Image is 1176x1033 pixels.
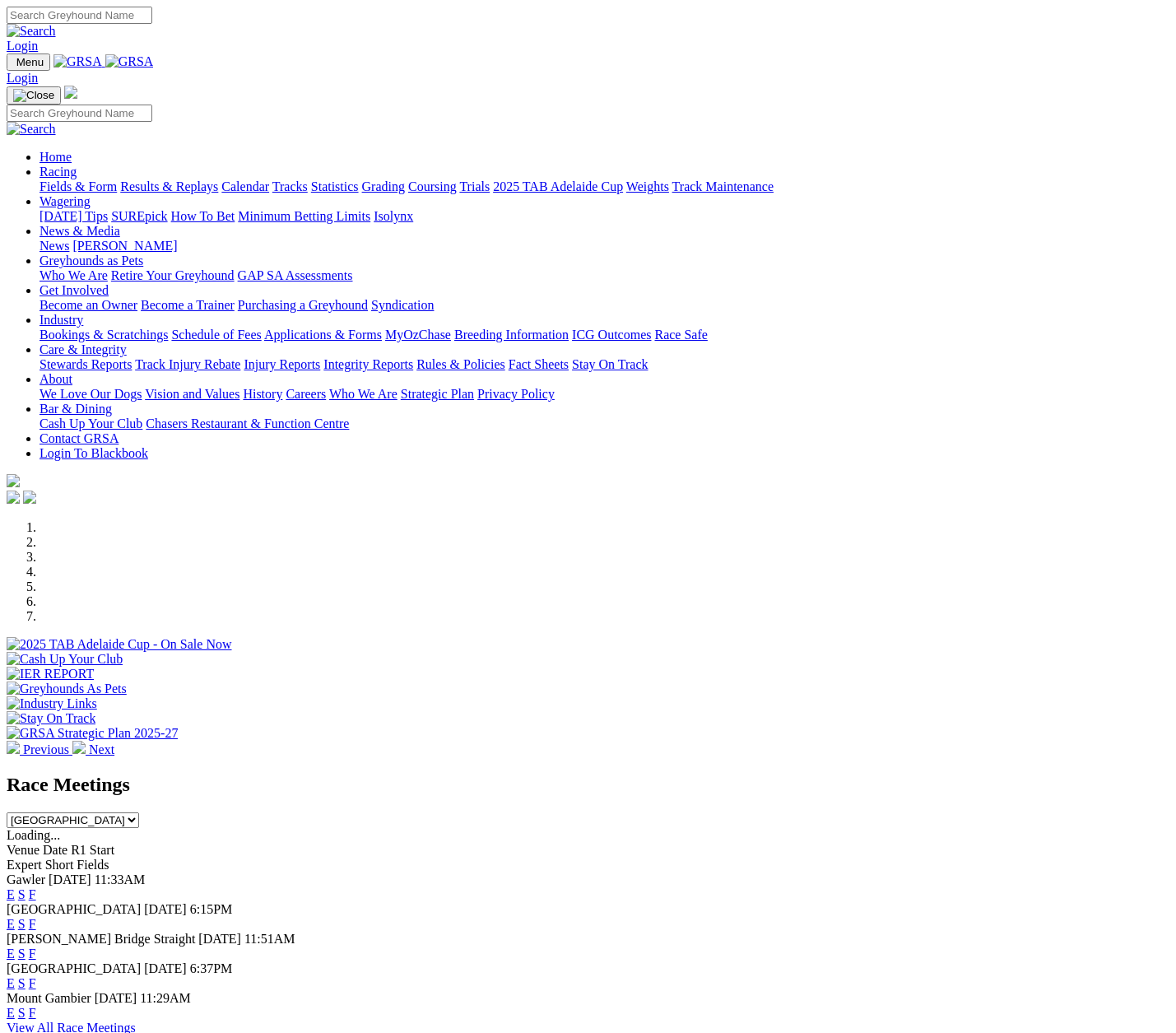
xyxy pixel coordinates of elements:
[244,357,320,371] a: Injury Reports
[40,283,109,297] a: Get Involved
[89,742,114,756] span: Next
[40,357,132,371] a: Stewards Reports
[53,54,102,69] img: GRSA
[105,54,154,69] img: GRSA
[43,843,67,857] span: Date
[40,224,120,238] a: News & Media
[40,239,1169,254] div: News & Media
[18,917,26,931] a: S
[29,887,36,901] a: F
[23,491,36,504] img: twitter.svg
[95,991,137,1005] span: [DATE]
[40,387,142,401] a: We Love Our Dogs
[190,961,233,975] span: 6:37PM
[7,637,232,652] img: 2025 TAB Adelaide Cup - On Sale Now
[40,372,72,386] a: About
[29,976,36,990] a: F
[40,446,148,460] a: Login To Blackbook
[7,991,91,1005] span: Mount Gambier
[40,179,1169,194] div: Racing
[408,179,457,193] a: Coursing
[49,872,91,886] span: [DATE]
[7,726,178,741] img: GRSA Strategic Plan 2025-27
[374,209,413,223] a: Isolynx
[71,843,114,857] span: R1 Start
[7,71,38,85] a: Login
[72,742,114,756] a: Next
[40,328,1169,342] div: Industry
[7,7,152,24] input: Search
[13,89,54,102] img: Close
[7,858,42,872] span: Expert
[40,431,119,445] a: Contact GRSA
[311,179,359,193] a: Statistics
[40,416,142,430] a: Cash Up Your Club
[40,209,108,223] a: [DATE] Tips
[7,105,152,122] input: Search
[323,357,413,371] a: Integrity Reports
[140,991,191,1005] span: 11:29AM
[572,328,651,342] a: ICG Outcomes
[77,858,109,872] span: Fields
[238,268,353,282] a: GAP SA Assessments
[40,387,1169,402] div: About
[40,254,143,268] a: Greyhounds as Pets
[145,387,239,401] a: Vision and Values
[7,932,195,946] span: [PERSON_NAME] Bridge Straight
[244,932,295,946] span: 11:51AM
[7,696,97,711] img: Industry Links
[18,887,26,901] a: S
[238,298,368,312] a: Purchasing a Greyhound
[401,387,474,401] a: Strategic Plan
[7,39,38,53] a: Login
[7,828,60,842] span: Loading...
[371,298,434,312] a: Syndication
[23,742,69,756] span: Previous
[40,357,1169,372] div: Care & Integrity
[144,902,187,916] span: [DATE]
[40,239,69,253] a: News
[7,976,15,990] a: E
[7,741,20,754] img: chevron-left-pager-white.svg
[72,239,177,253] a: [PERSON_NAME]
[95,872,146,886] span: 11:33AM
[40,179,117,193] a: Fields & Form
[40,402,112,416] a: Bar & Dining
[7,902,141,916] span: [GEOGRAPHIC_DATA]
[190,902,233,916] span: 6:15PM
[7,1006,15,1020] a: E
[111,268,235,282] a: Retire Your Greyhound
[141,298,235,312] a: Become a Trainer
[626,179,669,193] a: Weights
[329,387,397,401] a: Who We Are
[7,86,61,105] button: Toggle navigation
[18,947,26,961] a: S
[221,179,269,193] a: Calendar
[416,357,505,371] a: Rules & Policies
[7,54,50,71] button: Toggle navigation
[29,1006,36,1020] a: F
[135,357,240,371] a: Track Injury Rebate
[29,947,36,961] a: F
[40,165,77,179] a: Racing
[7,474,20,487] img: logo-grsa-white.png
[18,1006,26,1020] a: S
[144,961,187,975] span: [DATE]
[40,298,1169,313] div: Get Involved
[7,961,141,975] span: [GEOGRAPHIC_DATA]
[362,179,405,193] a: Grading
[29,917,36,931] a: F
[7,872,45,886] span: Gawler
[7,774,1169,796] h2: Race Meetings
[7,947,15,961] a: E
[171,209,235,223] a: How To Bet
[272,179,308,193] a: Tracks
[509,357,569,371] a: Fact Sheets
[40,209,1169,224] div: Wagering
[459,179,490,193] a: Trials
[243,387,282,401] a: History
[40,194,91,208] a: Wagering
[7,491,20,504] img: facebook.svg
[146,416,349,430] a: Chasers Restaurant & Function Centre
[7,887,15,901] a: E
